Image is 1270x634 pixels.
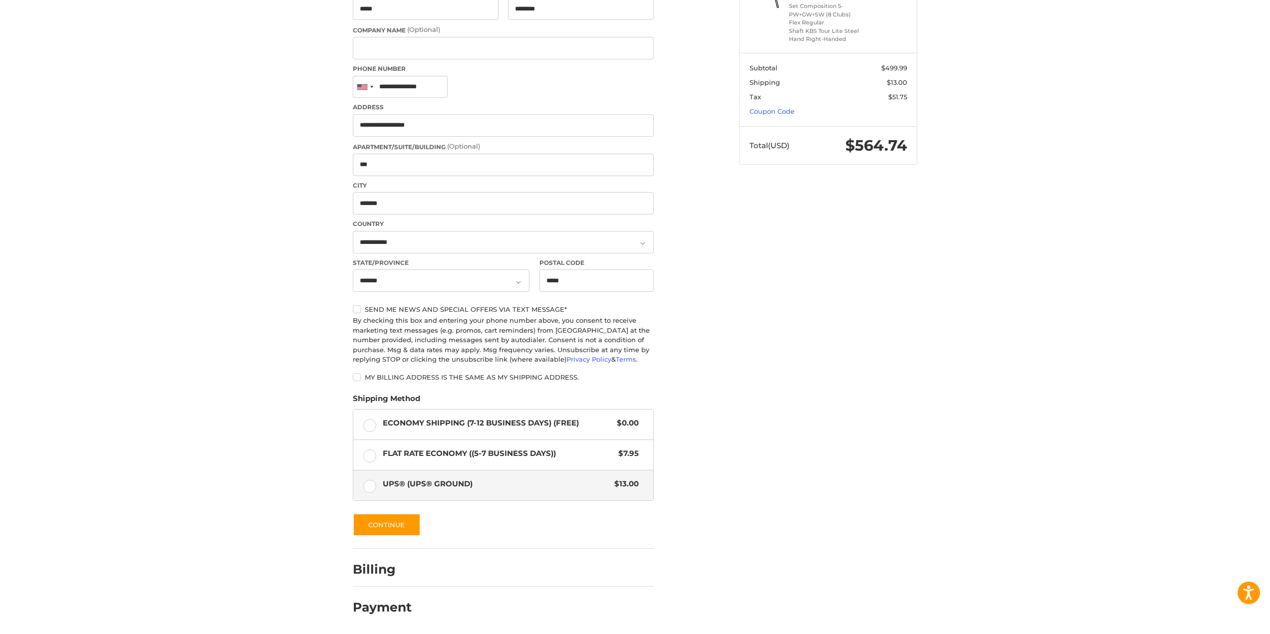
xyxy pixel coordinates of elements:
[750,64,777,72] span: Subtotal
[353,181,654,190] label: City
[353,373,654,381] label: My billing address is the same as my shipping address.
[383,418,612,429] span: Economy Shipping (7-12 Business Days) (Free)
[353,316,654,365] div: By checking this box and entering your phone number above, you consent to receive marketing text ...
[353,562,411,577] h2: Billing
[383,448,614,459] span: Flat Rate Economy ((5-7 Business Days))
[566,355,611,363] a: Privacy Policy
[616,355,636,363] a: Terms
[750,141,789,150] span: Total (USD)
[750,78,780,86] span: Shipping
[609,478,639,490] span: $13.00
[789,27,865,35] li: Shaft KBS Tour Lite Steel
[353,258,529,267] label: State/Province
[789,2,865,18] li: Set Composition 5-PW+GW+SW (8 Clubs)
[539,258,654,267] label: Postal Code
[750,107,794,115] a: Coupon Code
[613,448,639,459] span: $7.95
[353,219,654,228] label: Country
[750,93,761,101] span: Tax
[383,478,610,490] span: UPS® (UPS® Ground)
[353,103,654,112] label: Address
[612,418,639,429] span: $0.00
[353,600,412,615] h2: Payment
[353,76,376,98] div: United States: +1
[845,136,907,155] span: $564.74
[353,393,420,409] legend: Shipping Method
[447,142,480,150] small: (Optional)
[353,305,654,313] label: Send me news and special offers via text message*
[353,513,421,536] button: Continue
[881,64,907,72] span: $499.99
[353,25,654,35] label: Company Name
[789,18,865,27] li: Flex Regular
[789,35,865,43] li: Hand Right-Handed
[887,78,907,86] span: $13.00
[353,64,654,73] label: Phone Number
[353,142,654,152] label: Apartment/Suite/Building
[407,25,440,33] small: (Optional)
[888,93,907,101] span: $51.75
